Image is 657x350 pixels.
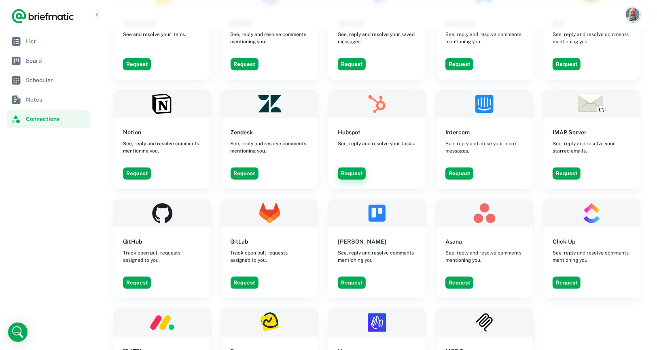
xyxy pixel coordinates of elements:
button: Request [338,277,366,289]
img: GitHub [113,199,211,227]
img: MCP Server [436,308,534,337]
span: See, reply and resolve comments mentioning you. [338,249,416,264]
button: Request [123,277,151,289]
span: See, reply and resolve comments mentioning you. [553,31,631,45]
img: GitLab [221,199,319,227]
h6: Hubspot [338,128,360,137]
button: Request [445,58,473,70]
h6: Zendesk [231,128,253,137]
span: Board [26,56,87,65]
span: See, reply and resolve your starred emails. [553,140,631,155]
button: Request [338,168,366,180]
span: See and resolve your items. [123,31,186,38]
button: Request [553,168,581,180]
button: Request [231,168,259,180]
span: List [26,37,87,46]
button: Account button [625,6,641,23]
span: Connections [26,115,87,123]
span: Track open pull requests assigned to you. [123,249,201,264]
span: See, reply and resolve comments mentioning you. [231,140,309,155]
img: Intercom [436,90,534,118]
h6: [PERSON_NAME] [338,237,386,246]
h6: Intercom [445,128,470,137]
span: See, reply and resolve comments mentioning you. [445,31,524,45]
img: Basecamp [221,308,319,337]
button: Request [231,58,259,70]
h6: IMAP Server [553,128,587,137]
button: Request [123,58,151,70]
a: Connections [6,110,90,128]
div: Open Intercom Messenger [8,322,28,342]
span: See, reply and resolve your saved messages. [338,31,416,45]
img: Trello [328,199,426,227]
span: See, reply and close your inbox messages. [445,140,524,155]
span: Scheduler [26,76,87,85]
img: Asana [436,199,534,227]
img: Zendesk [221,90,319,118]
button: Request [338,58,366,70]
h6: Notion [123,128,141,137]
h6: Asana [445,237,462,246]
img: Kevin Tart [626,8,640,21]
img: Click-Up [543,199,641,227]
span: Track open pull requests assigned to you. [231,249,309,264]
button: Request [231,277,259,289]
span: See, reply and resolve comments mentioning you. [445,249,524,264]
img: Hubspot [328,90,426,118]
a: Notes [6,91,90,108]
img: IMAP Server [543,90,641,118]
span: See, reply and resolve comments mentioning you. [231,31,309,45]
span: See, reply and resolve comments mentioning you. [123,140,201,155]
img: Hey [328,308,426,337]
h6: GitHub [123,237,142,246]
img: Notion [113,90,211,118]
button: Request [553,58,581,70]
button: Request [445,168,473,180]
span: See, reply and resolve comments mentioning you. [553,249,631,264]
a: Board [6,52,90,70]
a: Logo [11,8,74,24]
h6: Click-Up [553,237,575,246]
span: See, reply and resolve your tasks. [338,140,415,147]
h6: GitLab [231,237,248,246]
a: List [6,32,90,50]
button: Request [445,277,473,289]
a: Scheduler [6,71,90,89]
img: Monday [113,308,211,337]
button: Request [553,277,581,289]
button: Request [123,168,151,180]
span: Notes [26,95,87,104]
